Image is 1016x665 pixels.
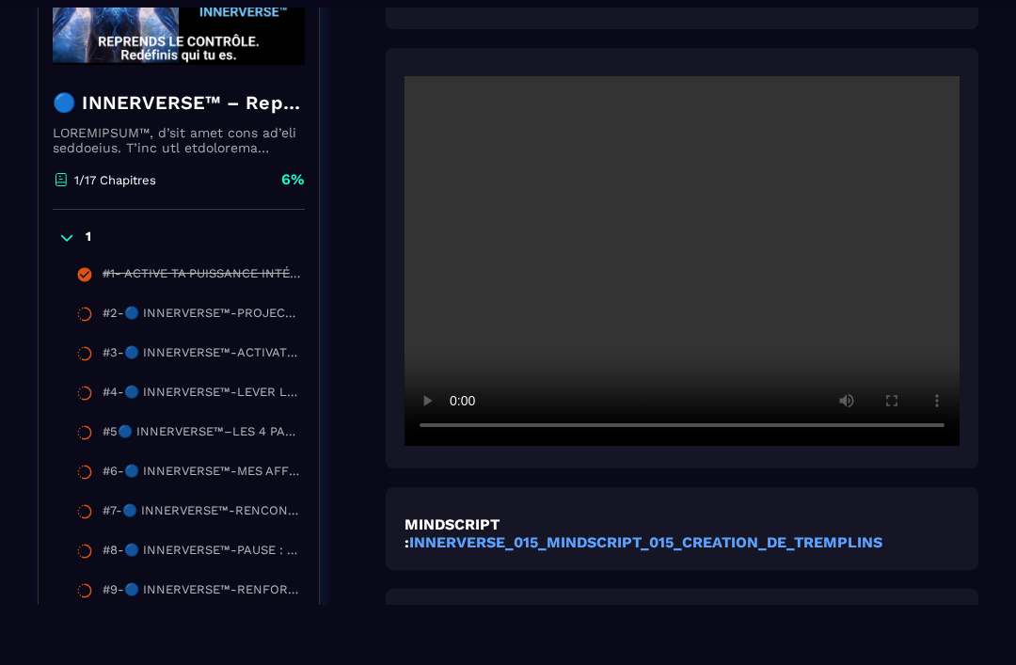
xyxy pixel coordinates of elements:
[103,385,300,405] div: #4-🔵 INNERVERSE™-LEVER LES VOILES INTÉRIEURS
[281,169,305,190] p: 6%
[103,543,300,563] div: #8-🔵 INNERVERSE™-PAUSE : TU VIENS D’ACTIVER TON NOUVEAU CYCLE
[103,266,300,287] div: #1- ACTIVE TA PUISSANCE INTÉRIEURE
[405,515,500,551] strong: MINDSCRIPT :
[103,345,300,366] div: #3-🔵 INNERVERSE™-ACTIVATION PUISSANTE
[53,89,305,116] h4: 🔵 INNERVERSE™ – Reprogrammation Quantique & Activation du Soi Réel
[103,464,300,484] div: #6-🔵 INNERVERSE™-MES AFFIRMATIONS POSITIVES
[103,424,300,445] div: #5🔵 INNERVERSE™–LES 4 PALIERS VERS TA PRISE DE CONSCIENCE RÉUSSIE
[53,125,305,155] p: LOREMIPSUM™, d’sit amet cons ad’eli seddoeius. T’inc utl etdolorema aliquaeni ad minimveniamqui n...
[103,582,300,603] div: #9-🔵 INNERVERSE™-RENFORCE TON MINDSET
[103,306,300,326] div: #2-🔵 INNERVERSE™-PROJECTION & TRANSFORMATION PERSONNELLE
[409,533,882,551] a: INNERVERSE_015_MINDSCRIPT_015_CREATION_DE_TREMPLINS
[74,173,156,187] p: 1/17 Chapitres
[86,229,91,247] p: 1
[103,503,300,524] div: #7-🔵 INNERVERSE™-RENCONTRE AVEC TON ENFANT INTÉRIEUR.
